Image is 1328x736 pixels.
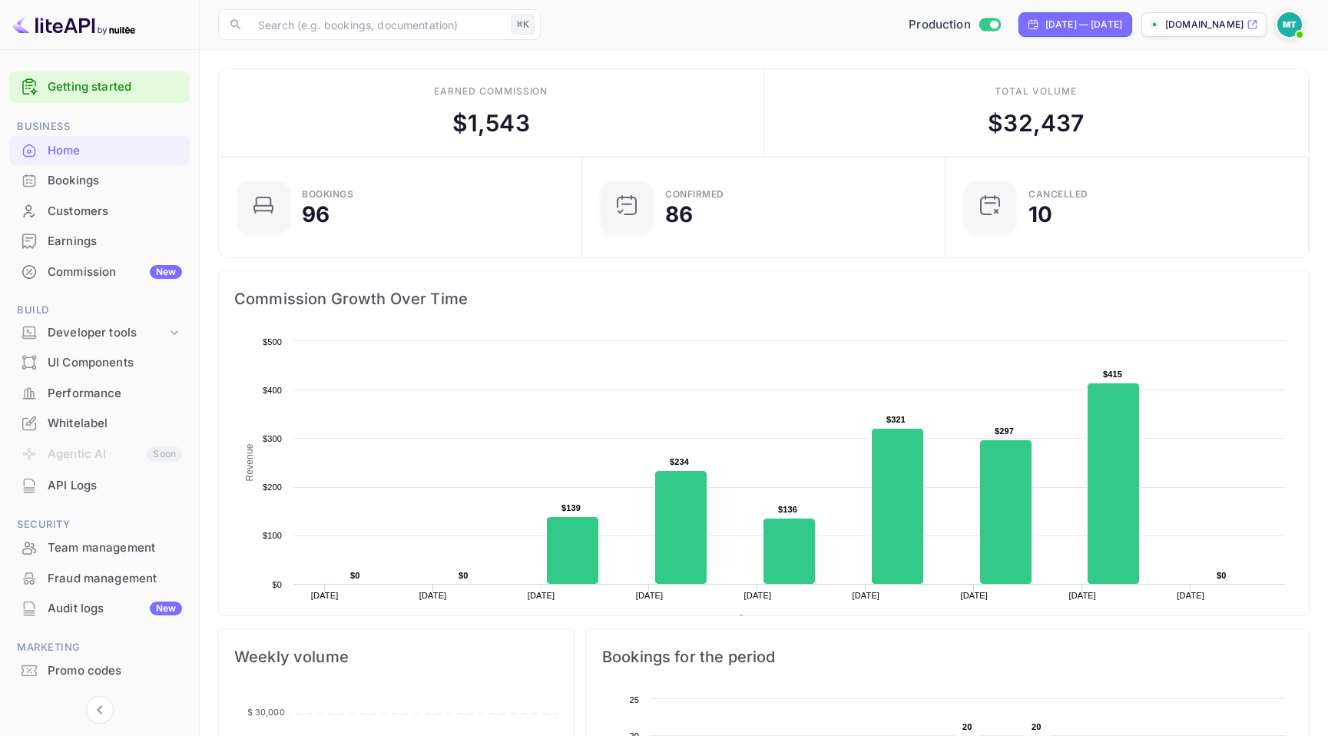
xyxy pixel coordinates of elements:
div: ⌘K [512,15,535,35]
a: Team management [9,533,190,562]
div: Performance [9,379,190,409]
div: Team management [9,533,190,563]
text: [DATE] [419,591,447,600]
p: [DOMAIN_NAME] [1165,18,1244,31]
tspan: $ 30,000 [247,707,285,718]
div: API Logs [48,477,182,495]
span: Business [9,118,190,135]
div: Commission [48,264,182,281]
div: API Logs [9,471,190,501]
span: Commission Growth Over Time [234,287,1293,311]
div: Performance [48,385,182,403]
div: CANCELLED [1028,190,1088,199]
text: $0 [272,580,282,589]
button: Collapse navigation [86,696,114,724]
span: Weekly volume [234,645,558,669]
input: Search (e.g. bookings, documentation) [249,9,505,40]
div: Home [48,142,182,160]
text: $234 [670,457,690,466]
a: CommissionNew [9,257,190,286]
a: Getting started [48,78,182,96]
a: Audit logsNew [9,594,190,622]
text: $500 [263,337,282,346]
text: $415 [1103,370,1122,379]
text: $0 [1217,571,1227,580]
div: Team management [48,539,182,557]
div: Developer tools [48,324,167,342]
div: Earnings [48,233,182,250]
div: Fraud management [48,570,182,588]
div: Customers [9,197,190,227]
div: UI Components [9,348,190,378]
span: Security [9,516,190,533]
text: $0 [350,571,360,580]
span: Build [9,302,190,319]
a: Fraud management [9,564,190,592]
text: $200 [263,482,282,492]
div: 10 [1028,204,1052,225]
img: LiteAPI logo [12,12,135,37]
text: $321 [886,415,906,424]
span: Marketing [9,639,190,656]
a: API Logs [9,471,190,499]
div: Promo codes [48,662,182,680]
text: $136 [778,505,797,514]
div: 86 [665,204,693,225]
text: $0 [459,571,469,580]
text: Revenue [244,443,255,481]
text: $400 [263,386,282,395]
div: Confirmed [665,190,724,199]
text: [DATE] [744,591,772,600]
text: [DATE] [853,591,880,600]
text: $297 [995,426,1014,436]
div: Promo codes [9,656,190,686]
div: Audit logsNew [9,594,190,624]
a: Home [9,136,190,164]
text: 20 [962,722,972,731]
span: Production [909,16,971,34]
text: $139 [561,503,581,512]
text: [DATE] [528,591,555,600]
div: Earnings [9,227,190,257]
div: New [150,602,182,615]
div: 96 [302,204,330,225]
div: Earned commission [434,85,548,98]
div: Audit logs [48,600,182,618]
text: Revenue [751,615,790,625]
div: Bookings [9,166,190,196]
a: Customers [9,197,190,225]
div: Whitelabel [9,409,190,439]
div: $ 32,437 [988,106,1084,141]
div: Whitelabel [48,415,182,433]
text: [DATE] [636,591,664,600]
div: Customers [48,203,182,220]
div: Getting started [9,71,190,103]
a: Performance [9,379,190,407]
div: Fraud management [9,564,190,594]
text: 25 [629,695,639,705]
div: Bookings [302,190,353,199]
div: Developer tools [9,320,190,346]
a: Promo codes [9,656,190,685]
a: Whitelabel [9,409,190,437]
text: $300 [263,434,282,443]
div: Bookings [48,172,182,190]
text: [DATE] [311,591,339,600]
div: Total volume [995,85,1077,98]
text: 20 [1032,722,1042,731]
div: CommissionNew [9,257,190,287]
div: [DATE] — [DATE] [1045,18,1122,31]
span: Bookings for the period [602,645,1293,669]
div: New [150,265,182,279]
text: [DATE] [960,591,988,600]
text: [DATE] [1068,591,1096,600]
div: Home [9,136,190,166]
img: Marcin Teodoru [1277,12,1302,37]
div: UI Components [48,354,182,372]
div: $ 1,543 [452,106,530,141]
div: Switch to Sandbox mode [902,16,1006,34]
text: [DATE] [1177,591,1204,600]
a: Earnings [9,227,190,255]
text: $100 [263,531,282,540]
a: Bookings [9,166,190,194]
